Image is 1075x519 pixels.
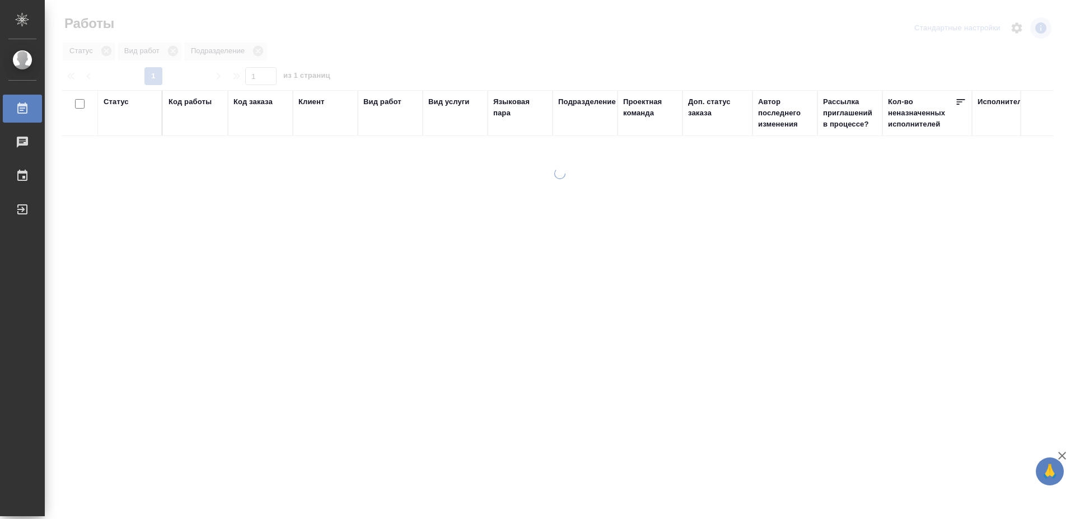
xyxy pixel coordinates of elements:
div: Клиент [298,96,324,107]
div: Подразделение [558,96,616,107]
button: 🙏 [1036,457,1064,485]
div: Вид работ [363,96,401,107]
span: 🙏 [1040,460,1059,483]
div: Рассылка приглашений в процессе? [823,96,877,130]
div: Код заказа [233,96,273,107]
div: Проектная команда [623,96,677,119]
div: Исполнитель [978,96,1027,107]
div: Код работы [169,96,212,107]
div: Доп. статус заказа [688,96,747,119]
div: Автор последнего изменения [758,96,812,130]
div: Кол-во неназначенных исполнителей [888,96,955,130]
div: Вид услуги [428,96,470,107]
div: Языковая пара [493,96,547,119]
div: Статус [104,96,129,107]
